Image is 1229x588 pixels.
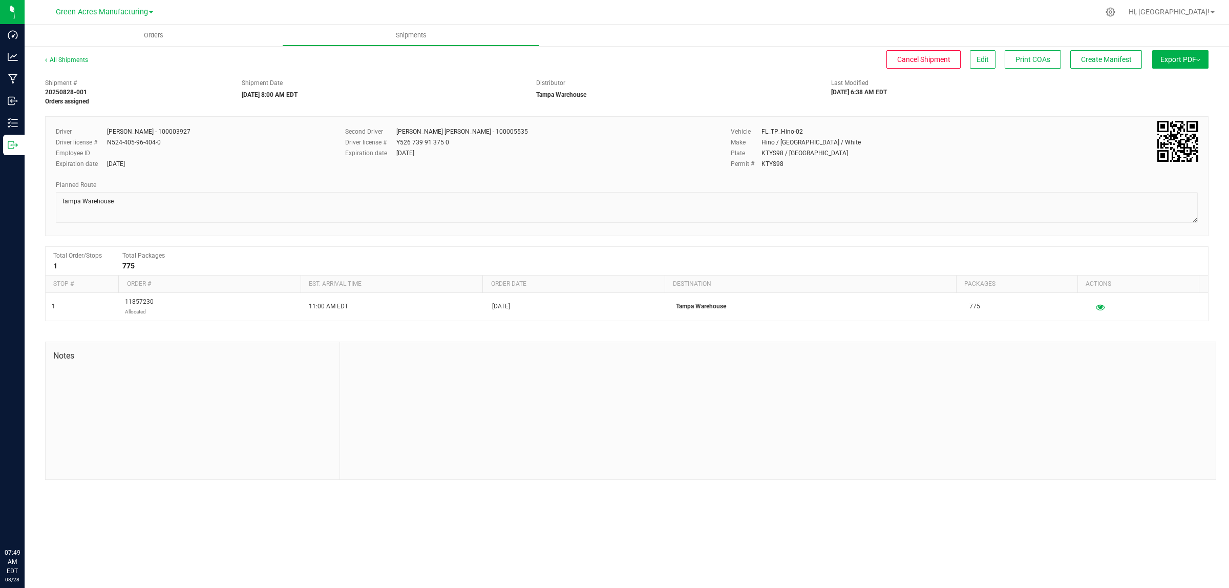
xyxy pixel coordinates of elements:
a: All Shipments [45,56,88,64]
div: FL_TP_Hino-02 [761,127,803,136]
span: Create Manifest [1081,55,1132,64]
label: Expiration date [56,159,107,169]
inline-svg: Inbound [8,96,18,106]
th: Packages [956,276,1077,293]
label: Driver license # [56,138,107,147]
strong: 20250828-001 [45,89,87,96]
strong: 1 [53,262,57,270]
th: Destination [665,276,956,293]
label: Second Driver [345,127,396,136]
label: Shipment Date [242,78,283,88]
th: Actions [1077,276,1199,293]
span: Green Acres Manufacturing [56,8,148,16]
span: 11:00 AM EDT [309,302,348,311]
div: [PERSON_NAME] [PERSON_NAME] - 100005535 [396,127,528,136]
inline-svg: Dashboard [8,30,18,40]
inline-svg: Outbound [8,140,18,150]
button: Cancel Shipment [886,50,961,69]
label: Driver license # [345,138,396,147]
span: 11857230 [125,297,154,317]
span: Planned Route [56,181,96,188]
a: Shipments [282,25,540,46]
label: Employee ID [56,149,107,158]
span: Cancel Shipment [897,55,950,64]
span: Print COAs [1015,55,1050,64]
span: Orders [130,31,177,40]
span: Export PDF [1160,55,1200,64]
label: Plate [731,149,761,158]
th: Order # [118,276,301,293]
inline-svg: Inventory [8,118,18,128]
div: [PERSON_NAME] - 100003927 [107,127,190,136]
th: Order date [482,276,665,293]
qrcode: 20250828-001 [1157,121,1198,162]
strong: [DATE] 8:00 AM EDT [242,91,298,98]
span: Notes [53,350,332,362]
span: 775 [969,302,980,311]
th: Stop # [46,276,118,293]
strong: 775 [122,262,135,270]
button: Edit [970,50,995,69]
div: KTYS98 [761,159,783,169]
span: Shipments [382,31,440,40]
div: [DATE] [396,149,414,158]
th: Est. arrival time [301,276,483,293]
strong: Tampa Warehouse [536,91,586,98]
span: Edit [977,55,989,64]
strong: Orders assigned [45,98,89,105]
label: Expiration date [345,149,396,158]
p: 07:49 AM EDT [5,548,20,576]
div: [DATE] [107,159,125,169]
inline-svg: Manufacturing [8,74,18,84]
a: Orders [25,25,282,46]
label: Permit # [731,159,761,169]
div: Y526 739 91 375 0 [396,138,449,147]
span: [DATE] [492,302,510,311]
iframe: Resource center [10,506,41,537]
button: Export PDF [1152,50,1209,69]
strong: [DATE] 6:38 AM EDT [831,89,887,96]
span: 1 [52,302,55,311]
span: Shipment # [45,78,226,88]
p: Tampa Warehouse [676,302,957,311]
div: KTYS98 / [GEOGRAPHIC_DATA] [761,149,848,158]
p: 08/28 [5,576,20,583]
button: Create Manifest [1070,50,1142,69]
label: Distributor [536,78,565,88]
button: Print COAs [1005,50,1061,69]
p: Allocated [125,307,154,317]
label: Last Modified [831,78,868,88]
span: Total Order/Stops [53,252,102,259]
label: Vehicle [731,127,761,136]
img: Scan me! [1157,121,1198,162]
label: Driver [56,127,107,136]
div: Hino / [GEOGRAPHIC_DATA] / White [761,138,861,147]
span: Hi, [GEOGRAPHIC_DATA]! [1129,8,1210,16]
label: Make [731,138,761,147]
inline-svg: Analytics [8,52,18,62]
div: Manage settings [1104,7,1117,17]
div: N524-405-96-404-0 [107,138,161,147]
span: Total Packages [122,252,165,259]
